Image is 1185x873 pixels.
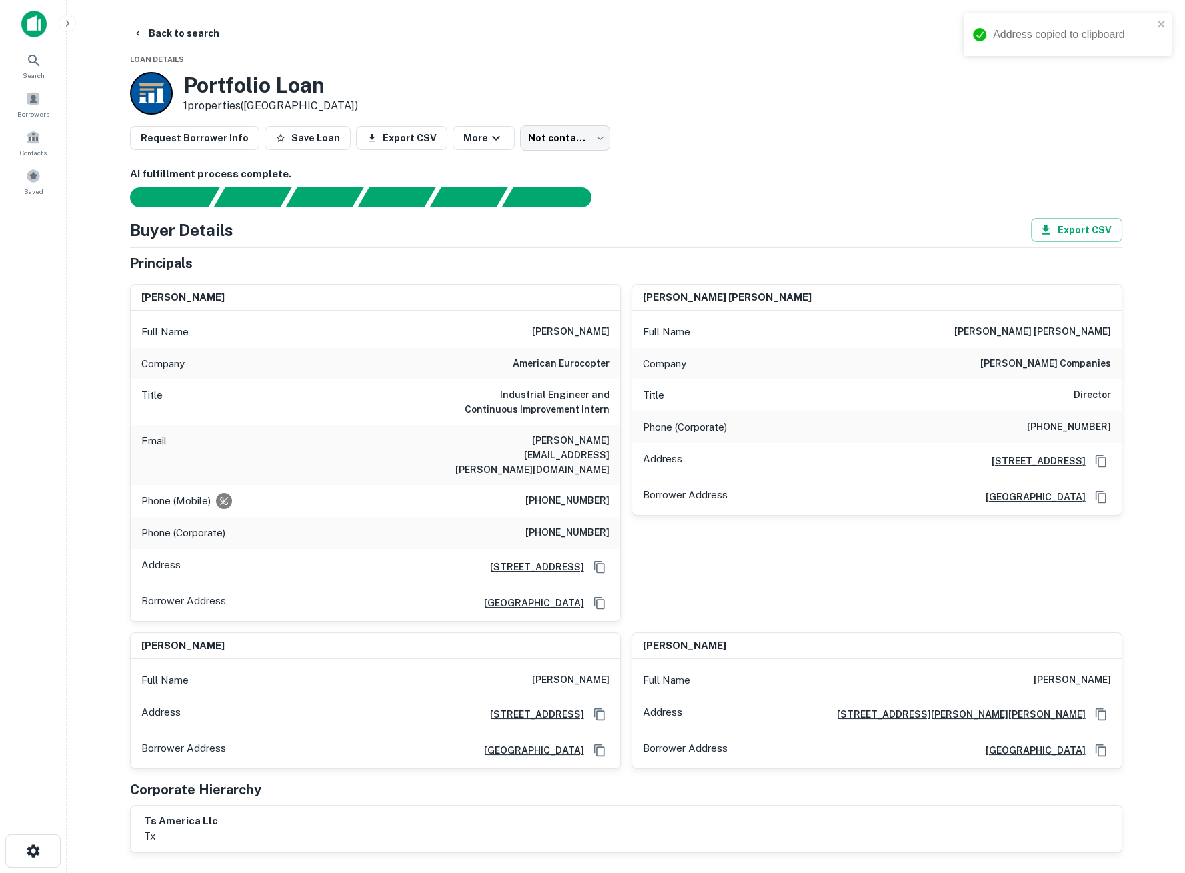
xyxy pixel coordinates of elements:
button: Save Loan [265,126,351,150]
button: Request Borrower Info [130,126,259,150]
p: Borrower Address [141,740,226,760]
a: Contacts [4,125,63,161]
a: [STREET_ADDRESS][PERSON_NAME][PERSON_NAME] [826,707,1086,722]
button: Copy Address [589,557,610,577]
h6: [PERSON_NAME] [PERSON_NAME] [643,290,812,305]
span: Saved [24,186,43,197]
a: [GEOGRAPHIC_DATA] [975,490,1086,504]
p: Full Name [141,324,189,340]
p: Title [643,387,664,403]
h6: Director [1074,387,1111,403]
h6: american eurocopter [513,356,610,372]
h6: [PERSON_NAME] [PERSON_NAME] [954,324,1111,340]
div: Principals found, AI now looking for contact information... [357,187,435,207]
button: Copy Address [589,704,610,724]
h6: [PERSON_NAME] [141,638,225,654]
span: Search [23,70,45,81]
button: Export CSV [356,126,447,150]
p: Company [141,356,185,372]
a: [STREET_ADDRESS] [479,560,584,574]
h6: [PERSON_NAME] companies [980,356,1111,372]
h6: Industrial Engineer and Continuous Improvement Intern [449,387,610,417]
h6: [PERSON_NAME] [643,638,726,654]
p: Address [643,704,682,724]
h4: Buyer Details [130,218,233,242]
p: tx [144,828,218,844]
button: close [1157,19,1166,31]
h6: [PERSON_NAME] [1034,672,1111,688]
h6: AI fulfillment process complete. [130,167,1122,182]
div: Principals found, still searching for contact information. This may take time... [429,187,507,207]
h5: Principals [130,253,193,273]
a: Search [4,47,63,83]
p: Address [643,451,682,471]
div: Not contacted [520,125,610,151]
p: Email [141,433,167,477]
a: [STREET_ADDRESS] [981,454,1086,468]
a: Saved [4,163,63,199]
h6: [PERSON_NAME][EMAIL_ADDRESS][PERSON_NAME][DOMAIN_NAME] [449,433,610,477]
p: Borrower Address [141,593,226,613]
span: Borrowers [17,109,49,119]
a: [GEOGRAPHIC_DATA] [473,596,584,610]
p: Borrower Address [643,740,728,760]
p: Company [643,356,686,372]
a: [GEOGRAPHIC_DATA] [473,743,584,758]
p: Address [141,704,181,724]
a: Borrowers [4,86,63,122]
h6: ts america llc [144,814,218,829]
div: Requests to not be contacted at this number [216,493,232,509]
h6: [PHONE_NUMBER] [525,525,610,541]
p: Address [141,557,181,577]
div: Documents found, AI parsing details... [285,187,363,207]
img: capitalize-icon.png [21,11,47,37]
p: Full Name [141,672,189,688]
button: Export CSV [1031,218,1122,242]
h6: [PHONE_NUMBER] [525,493,610,509]
span: Contacts [20,147,47,158]
button: Copy Address [589,593,610,613]
div: AI fulfillment process complete. [502,187,608,207]
p: Title [141,387,163,417]
p: Borrower Address [643,487,728,507]
h6: [PERSON_NAME] [532,672,610,688]
h6: [PHONE_NUMBER] [1027,419,1111,435]
p: Full Name [643,324,690,340]
h5: Corporate Hierarchy [130,780,261,800]
button: Back to search [127,21,225,45]
iframe: Chat Widget [1118,766,1185,830]
button: More [453,126,515,150]
span: Loan Details [130,55,184,63]
h6: [PERSON_NAME] [141,290,225,305]
div: Your request is received and processing... [213,187,291,207]
p: Full Name [643,672,690,688]
a: [GEOGRAPHIC_DATA] [975,743,1086,758]
p: Phone (Corporate) [141,525,225,541]
button: Copy Address [1091,740,1111,760]
button: Copy Address [1091,487,1111,507]
p: Phone (Mobile) [141,493,211,509]
p: 1 properties ([GEOGRAPHIC_DATA]) [183,98,358,114]
p: Phone (Corporate) [643,419,727,435]
button: Copy Address [589,740,610,760]
h6: [PERSON_NAME] [532,324,610,340]
button: Copy Address [1091,704,1111,724]
a: [STREET_ADDRESS] [479,707,584,722]
div: Address copied to clipboard [993,27,1153,43]
div: Sending borrower request to AI... [114,187,214,207]
h3: Portfolio Loan [183,73,358,98]
button: Copy Address [1091,451,1111,471]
